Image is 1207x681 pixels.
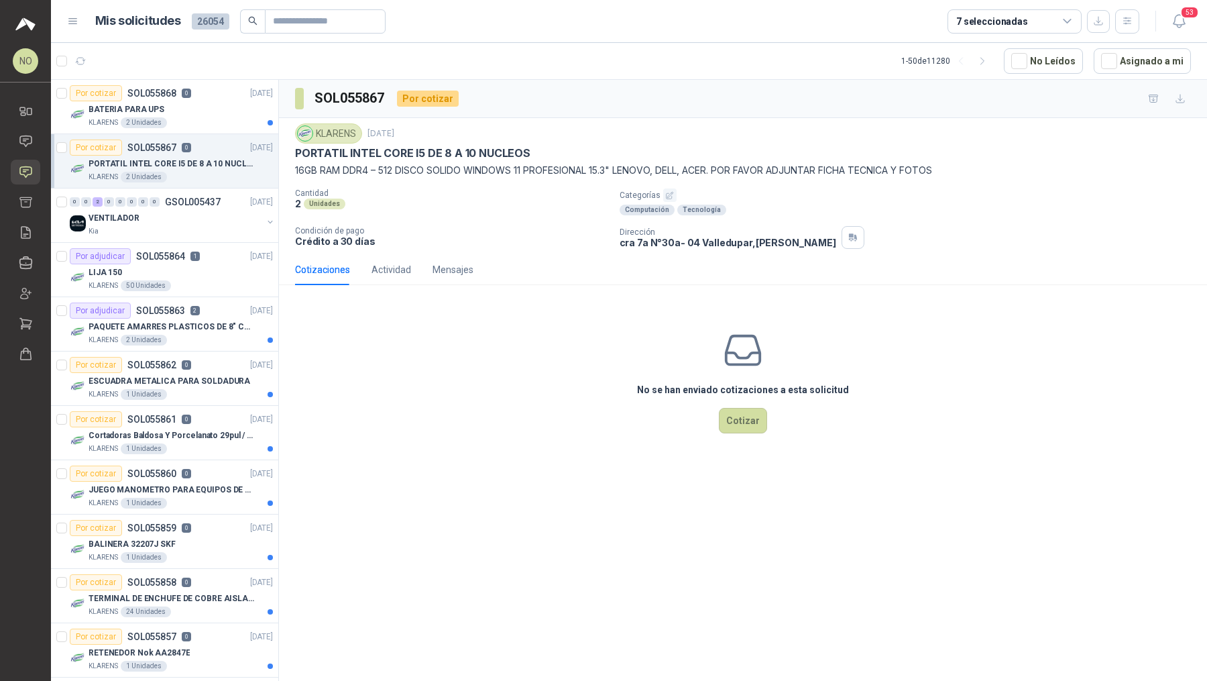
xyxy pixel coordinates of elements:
img: Company Logo [298,126,312,141]
p: SOL055860 [127,469,176,478]
div: 0 [70,197,80,207]
div: Tecnología [677,205,726,215]
p: cra 7a N°30a- 04 Valledupar , [PERSON_NAME] [620,237,836,248]
p: KLARENS [89,498,118,509]
div: 2 Unidades [121,172,167,182]
div: Por cotizar [70,357,122,373]
a: Por cotizarSOL0558590[DATE] Company LogoBALINERA 32207J SKFKLARENS1 Unidades [51,515,278,569]
img: Company Logo [70,215,86,231]
p: KLARENS [89,117,118,128]
p: KLARENS [89,172,118,182]
a: Por cotizarSOL0558670[DATE] Company LogoPORTATIL INTEL CORE I5 DE 8 A 10 NUCLEOSKLARENS2 Unidades [51,134,278,189]
p: KLARENS [89,443,118,454]
img: Company Logo [70,541,86,558]
p: [DATE] [250,359,273,372]
div: 2 [93,197,103,207]
p: 2 [295,198,301,209]
div: 1 Unidades [121,498,167,509]
span: 26054 [192,13,229,30]
p: 0 [182,523,191,533]
p: [DATE] [250,468,273,480]
button: Asignado a mi [1094,48,1191,74]
div: 0 [81,197,91,207]
p: 16GB RAM DDR4 – 512 DISCO SOLIDO WINDOWS 11 PROFESIONAL 15.3" LENOVO, DELL, ACER. POR FAVOR ADJUN... [295,163,1191,178]
p: 2 [190,306,200,315]
div: 1 Unidades [121,443,167,454]
button: No Leídos [1004,48,1083,74]
p: Crédito a 30 días [295,235,609,247]
p: SOL055859 [127,523,176,533]
p: KLARENS [89,280,118,291]
div: 0 [138,197,148,207]
p: [DATE] [250,522,273,535]
div: 2 Unidades [121,335,167,346]
h3: SOL055867 [314,88,386,109]
div: 50 Unidades [121,280,171,291]
div: Por cotizar [70,574,122,590]
p: [DATE] [367,127,394,140]
div: Computación [620,205,675,215]
div: Por cotizar [70,411,122,427]
p: Kia [89,226,99,237]
p: Categorías [620,189,1202,202]
p: Dirección [620,227,836,237]
p: JUEGO MANOMETRO PARA EQUIPOS DE ARGON Y OXICORTE [PERSON_NAME] [89,484,255,496]
p: KLARENS [89,661,118,672]
img: Company Logo [70,161,86,177]
p: [DATE] [250,196,273,209]
div: Actividad [371,262,411,277]
div: Por cotizar [70,140,122,156]
img: Company Logo [70,107,86,123]
div: 0 [127,197,137,207]
div: Por cotizar [70,520,122,536]
p: PAQUETE AMARRES PLASTICOS DE 8" COLOR NEGRO [89,321,255,333]
p: GSOL005437 [165,197,221,207]
img: Company Logo [70,487,86,503]
p: 0 [182,360,191,370]
div: 0 [104,197,114,207]
div: Unidades [304,199,345,209]
p: SOL055857 [127,632,176,641]
a: Por cotizarSOL0558610[DATE] Company LogoCortadoras Baldosa Y Porcelanato 29pul / 74cm - Truper 15... [51,406,278,460]
div: Por adjudicar [70,248,131,264]
p: ESCUADRA METALICA PARA SOLDADURA [89,375,250,388]
p: KLARENS [89,389,118,400]
span: search [248,16,257,25]
a: Por cotizarSOL0558580[DATE] Company LogoTERMINAL DE ENCHUFE DE COBRE AISLADO PARA 12AWGKLARENS24 ... [51,569,278,623]
div: 0 [150,197,160,207]
p: KLARENS [89,335,118,346]
h3: No se han enviado cotizaciones a esta solicitud [637,382,849,397]
p: BALINERA 32207J SKF [89,538,176,551]
div: NO [13,48,38,74]
span: 53 [1180,6,1199,19]
div: Mensajes [433,262,473,277]
a: Por cotizarSOL0558570[DATE] Company LogoRETENEDOR Nok AA2847EKLARENS1 Unidades [51,623,278,678]
p: [DATE] [250,631,273,643]
img: Company Logo [70,433,86,449]
div: 0 [115,197,125,207]
p: [DATE] [250,87,273,100]
p: LIJA 150 [89,266,122,279]
div: Por adjudicar [70,303,131,319]
p: [DATE] [250,250,273,263]
p: SOL055863 [136,306,185,315]
div: Por cotizar [70,466,122,482]
p: VENTILADOR [89,212,139,225]
button: 53 [1167,9,1191,34]
a: Por adjudicarSOL0558641[DATE] Company LogoLIJA 150KLARENS50 Unidades [51,243,278,297]
p: KLARENS [89,552,118,563]
h1: Mis solicitudes [95,11,181,31]
p: PORTATIL INTEL CORE I5 DE 8 A 10 NUCLEOS [295,146,530,160]
p: SOL055858 [127,578,176,587]
div: 1 Unidades [121,389,167,400]
p: 1 [190,252,200,261]
img: Company Logo [70,324,86,340]
div: 1 Unidades [121,661,167,672]
img: Company Logo [70,650,86,666]
p: [DATE] [250,413,273,426]
p: [DATE] [250,576,273,589]
a: Por cotizarSOL0558620[DATE] Company LogoESCUADRA METALICA PARA SOLDADURAKLARENS1 Unidades [51,352,278,406]
p: Condición de pago [295,226,609,235]
p: SOL055868 [127,89,176,98]
p: Cantidad [295,189,609,198]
